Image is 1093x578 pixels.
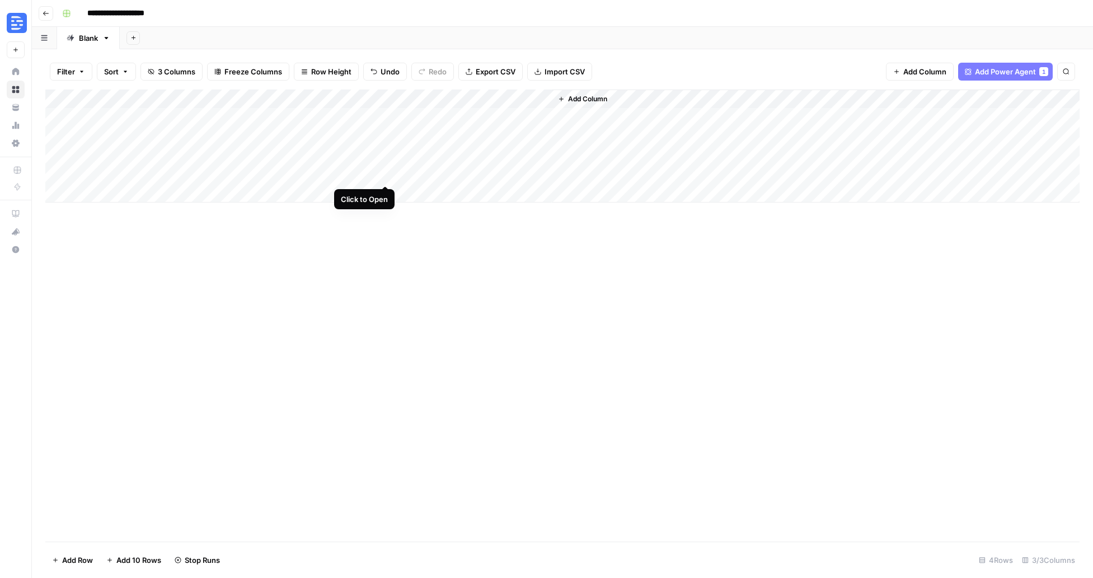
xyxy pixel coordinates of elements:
[62,554,93,566] span: Add Row
[207,63,289,81] button: Freeze Columns
[381,66,400,77] span: Undo
[341,194,388,205] div: Click to Open
[545,66,585,77] span: Import CSV
[1017,551,1080,569] div: 3/3 Columns
[974,551,1017,569] div: 4 Rows
[140,63,203,81] button: 3 Columns
[568,94,607,104] span: Add Column
[185,554,220,566] span: Stop Runs
[7,9,25,37] button: Workspace: Descript
[527,63,592,81] button: Import CSV
[886,63,954,81] button: Add Column
[1039,67,1048,76] div: 1
[903,66,946,77] span: Add Column
[7,13,27,33] img: Descript Logo
[7,223,25,241] button: What's new?
[429,66,447,77] span: Redo
[168,551,227,569] button: Stop Runs
[7,241,25,259] button: Help + Support
[7,134,25,152] a: Settings
[224,66,282,77] span: Freeze Columns
[294,63,359,81] button: Row Height
[7,81,25,98] a: Browse
[50,63,92,81] button: Filter
[7,205,25,223] a: AirOps Academy
[476,66,515,77] span: Export CSV
[458,63,523,81] button: Export CSV
[1042,67,1045,76] span: 1
[116,554,161,566] span: Add 10 Rows
[363,63,407,81] button: Undo
[104,66,119,77] span: Sort
[7,223,24,240] div: What's new?
[100,551,168,569] button: Add 10 Rows
[158,66,195,77] span: 3 Columns
[311,66,351,77] span: Row Height
[958,63,1053,81] button: Add Power Agent1
[7,116,25,134] a: Usage
[7,98,25,116] a: Your Data
[553,92,612,106] button: Add Column
[975,66,1036,77] span: Add Power Agent
[7,63,25,81] a: Home
[411,63,454,81] button: Redo
[97,63,136,81] button: Sort
[45,551,100,569] button: Add Row
[79,32,98,44] div: Blank
[57,27,120,49] a: Blank
[57,66,75,77] span: Filter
